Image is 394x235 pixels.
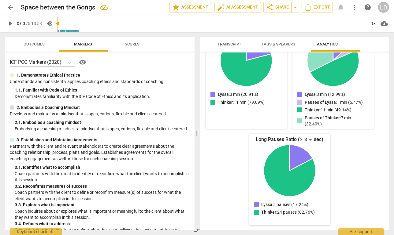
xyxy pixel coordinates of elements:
[172,4,209,11] span: Assessment
[100,4,108,11] div: All changes saved
[5,18,16,29] button: Play
[172,4,180,11] span: star
[214,2,261,13] button: AI Assessment
[17,104,80,111] p: 2. Embodies a Coaching Mindset
[10,111,190,117] p: Develops and maintains a mindset that is open, curious, flexible and client-centered.
[74,42,92,46] span: Markers
[10,143,190,162] p: Partners with the client and relevant stakeholders to create clear agreements about the coaching ...
[17,137,97,143] p: 3. Establishes and Maintains Agreements
[261,202,272,207] span: Lyssa
[75,57,87,67] a: Help
[26,21,42,26] span: / 5:13:58
[305,115,340,120] span: Pauses of Thinker
[351,4,358,11] span: more_vert
[378,2,389,13] button: LD
[15,208,190,221] p: Coach inquires about or explores what is important or meaningful to the client about what they wa...
[15,164,190,171] div: 3. 1. Identifies what to accomplish
[305,115,369,127] p: : 7 min (32.40%)
[261,201,308,208] p: : 5 pauses (17.24%)
[368,19,379,28] div: 1x
[305,91,345,98] p: : 3 min (12.99%)
[317,42,338,46] span: Analytics
[44,18,55,29] button: Volume
[17,72,80,78] p: 1. Demonstrates Ethical Practice
[21,4,95,11] h2: Space between the Gongs
[15,119,190,126] div: 2. 1. Embodies a coaching mindset
[249,135,330,145] div: Long Pauses Ratio (> sec)
[7,4,14,11] span: arrow_back
[78,57,87,67] button: Help
[15,93,190,100] p: Demonstrates familiarity with the ICF Code of Ethics and its application.
[304,4,330,11] span: Export
[15,171,190,183] p: Coach partners with the client to identify or reconfirm what the client wants to accomplish in th...
[15,126,190,132] p: Embodying a coaching mindset - a mindset that is open, curious, flexible and client-centered.
[218,99,265,106] p: : 11 min (79.09%)
[10,78,190,85] p: Understands and consistently applies coaching ethics and standards of coaching.
[381,20,388,27] span: cloud_download
[305,100,336,105] span: Pauses of Lyssa
[217,4,258,11] span: AI Assessment
[364,4,371,11] span: help
[338,228,384,235] div: Ask support
[15,189,190,202] p: Coach partners with the client to define or reconfirm measure(s) of success for what the client w...
[193,227,201,234] span: compare_arrows
[15,87,190,93] div: 1. 1. Familiar with Code of Ethics
[291,2,299,13] button: Sharing summary
[79,59,86,66] span: visibility
[266,4,273,11] span: share
[218,91,258,98] p: : 3 min (20.91%)
[303,135,314,145] div: 3
[10,59,61,66] p: ICF PCC Markers (2020)
[302,2,333,13] button: Export
[15,221,190,227] div: 3. 4. Defines what to address
[125,42,139,46] span: Scores
[305,99,363,106] p: : 1 min (5.47%)
[305,107,320,112] span: Thinker
[263,2,292,13] button: Share
[15,202,190,208] div: 3. 3. Explores what is important
[305,107,351,113] p: : 11 min (49.14%)
[266,4,289,11] span: Share
[218,100,233,105] span: Thinker
[217,4,225,11] span: auto_fix_high
[262,42,295,46] span: Tags & Speakers
[7,20,14,27] span: play_arrow
[292,4,299,11] span: arrow_drop_down
[46,20,53,27] span: volume_up
[305,92,316,97] span: Lyssa
[24,42,45,46] span: Outcomes
[169,2,212,13] button: Assessment
[261,210,276,215] span: Thinker
[217,42,241,46] span: Transcript
[218,92,229,97] span: Lyssa
[362,2,373,13] a: Help
[10,228,62,235] div: Keyboard shortcuts
[261,209,315,215] p: : 24 pauses (82.76%)
[15,183,190,190] div: 3. 2. Reconfirms measures of success
[17,21,25,26] span: 0:00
